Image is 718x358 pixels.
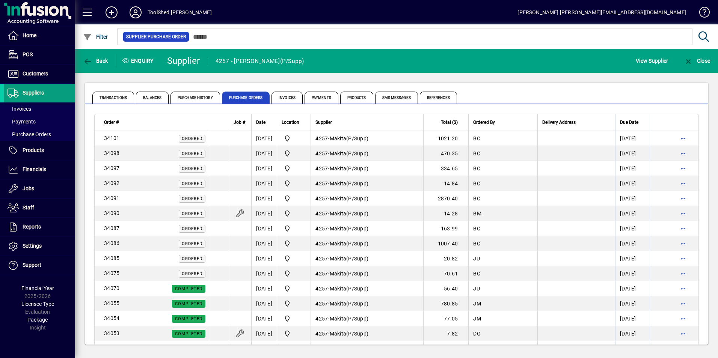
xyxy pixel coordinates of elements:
span: Makita(P/Supp) [330,181,369,187]
span: Ordered [182,271,202,276]
span: DG [473,331,481,337]
a: Invoices [4,102,75,115]
td: 14.84 [423,176,468,191]
td: 77.05 [423,311,468,326]
td: [DATE] [251,146,277,161]
span: Makita(P/Supp) [330,165,369,171]
span: 4257 [315,181,328,187]
span: Invoices [8,106,31,112]
span: Purchase Orders [222,92,270,104]
span: 34101 [104,135,119,141]
span: 4257 [315,150,328,156]
span: Customers [23,71,48,77]
td: [DATE] [251,236,277,251]
span: Makita(P/Supp) [330,196,369,202]
span: Supplier Purchase Order [126,33,186,41]
span: Close [684,58,710,64]
span: Makita(P/Supp) [330,301,369,307]
button: More options [677,298,689,310]
span: Timaru [282,299,306,308]
span: Timaru [282,149,306,158]
td: - [311,296,423,311]
td: [DATE] [615,146,650,161]
td: - [311,266,423,281]
td: [DATE] [251,161,277,176]
span: View Supplier [636,55,668,67]
span: Makita(P/Supp) [330,256,369,262]
span: Makita(P/Supp) [330,211,369,217]
td: 334.65 [423,161,468,176]
button: More options [677,208,689,220]
a: Reports [4,218,75,236]
span: 34054 [104,315,119,321]
span: JM [473,316,481,322]
td: [DATE] [615,341,650,356]
a: Products [4,141,75,160]
span: SMS Messages [375,92,418,104]
div: ToolShed [PERSON_NAME] [148,6,212,18]
span: Licensee Type [21,301,54,307]
span: 34055 [104,300,119,306]
td: - [311,281,423,296]
td: 20.82 [423,251,468,266]
span: 4257 [315,256,328,262]
span: 34091 [104,195,119,201]
span: Invoices [272,92,303,104]
span: Due Date [620,118,638,126]
span: Makita(P/Supp) [330,241,369,247]
td: 16.22 [423,341,468,356]
td: 2870.40 [423,191,468,206]
app-page-header-button: Back [75,54,116,68]
span: Jobs [23,185,34,191]
a: Jobs [4,179,75,198]
span: 4257 [315,286,328,292]
span: Products [23,147,44,153]
span: Supplier [315,118,332,126]
span: 34087 [104,225,119,231]
span: BC [473,241,480,247]
button: More options [677,268,689,280]
a: Staff [4,199,75,217]
span: BC [473,181,480,187]
div: Total ($) [428,118,465,126]
td: [DATE] [251,191,277,206]
span: BC [473,135,480,141]
span: Back [83,58,108,64]
div: Enquiry [116,55,161,67]
span: Timaru [282,134,306,143]
span: Location [282,118,299,126]
span: JU [473,256,480,262]
span: Home [23,32,36,38]
a: Customers [4,65,75,83]
td: [DATE] [251,311,277,326]
td: 1021.20 [423,131,468,146]
span: 4257 [315,135,328,141]
div: Ordered By [473,118,533,126]
td: 163.99 [423,221,468,236]
span: Ordered [182,166,202,171]
span: Makita(P/Supp) [330,226,369,232]
td: [DATE] [251,341,277,356]
span: Transactions [92,92,134,104]
span: Ordered [182,136,202,141]
span: Ordered [182,151,202,156]
a: Payments [4,115,75,128]
span: BC [473,150,480,156]
span: Completed [175,331,202,336]
span: Makita(P/Supp) [330,286,369,292]
span: BC [473,226,480,232]
td: [DATE] [615,236,650,251]
span: References [420,92,457,104]
span: Timaru [282,344,306,353]
span: 4257 [315,271,328,277]
td: [DATE] [251,266,277,281]
td: [DATE] [251,251,277,266]
button: Back [81,54,110,68]
span: Ordered [182,181,202,186]
td: - [311,176,423,191]
div: 4257 - [PERSON_NAME](P/Supp) [216,55,304,67]
span: 34070 [104,285,119,291]
a: Purchase Orders [4,128,75,141]
td: [DATE] [615,251,650,266]
button: Add [100,6,124,19]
